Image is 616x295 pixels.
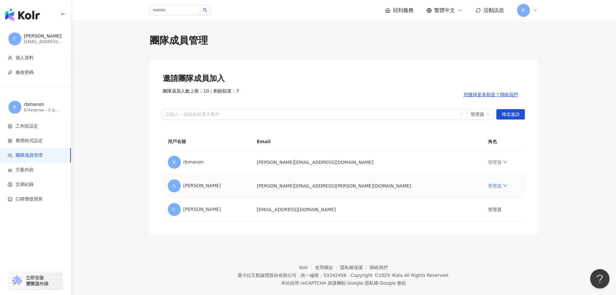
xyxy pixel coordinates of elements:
div: rbmanon [168,156,246,169]
a: Google 條款 [380,280,406,286]
td: [PERSON_NAME][EMAIL_ADDRESS][PERSON_NAME][DOMAIN_NAME] [252,174,483,198]
span: 方案內容 [16,167,34,173]
a: chrome extension立即安裝 瀏覽器外掛 [8,272,63,289]
div: Enterprise - 3 位成員 [24,108,63,113]
td: 管理員 [483,198,525,221]
span: 活動訊息 [483,7,504,13]
div: 團隊成員管理 [150,34,538,47]
span: C [173,206,176,213]
th: 用戶名稱 [163,133,252,151]
a: Google 隱私權 [347,280,378,286]
span: | [348,273,349,278]
div: [PERSON_NAME] [168,203,246,216]
a: 管理員 [488,160,507,165]
span: 個人資料 [16,55,34,61]
img: chrome extension [10,276,23,286]
span: dollar [8,182,12,187]
span: 立即安裝 瀏覽器外掛 [26,275,49,287]
a: 隱私權保護 [340,265,370,270]
span: down [503,183,507,188]
th: 角色 [483,133,525,151]
a: 聯絡我們 [370,265,388,270]
td: [EMAIL_ADDRESS][DOMAIN_NAME] [252,198,483,221]
span: 工作區設定 [16,123,38,130]
button: 想獲得更多額度？聯絡我們 [457,88,525,101]
iframe: Help Scout Beacon - Open [590,269,610,289]
span: user [8,56,12,60]
td: [PERSON_NAME][EMAIL_ADDRESS][DOMAIN_NAME] [252,151,483,174]
a: 回到服務 [385,7,414,14]
span: key [8,70,12,75]
span: 管理員 [470,109,490,119]
div: rbmanon [24,101,63,108]
div: [PERSON_NAME] [24,33,63,40]
div: [EMAIL_ADDRESS][DOMAIN_NAME] [24,39,63,45]
div: [PERSON_NAME] [168,179,246,192]
div: Copyright © 2025 All Rights Reserved. [351,273,449,278]
span: appstore [8,139,12,143]
span: R [13,104,16,111]
span: 應用程式設定 [16,138,43,144]
div: 邀請團隊成員加入 [163,73,525,84]
span: 團隊成員管理 [16,152,43,159]
span: | [298,273,299,278]
span: R [173,159,176,166]
span: A [173,182,176,189]
span: | [346,280,347,286]
span: 傳送邀請 [502,109,520,120]
a: Kolr [299,265,315,270]
span: 交易紀錄 [16,181,34,188]
span: 團隊成員人數上限：10 ｜ 剩餘額度：7 [163,88,239,101]
div: 愛卡拉互動媒體股份有限公司 [238,273,297,278]
th: Email [252,133,483,151]
span: 本站採用 reCAPTCHA 保護機制 [281,279,406,287]
span: | [378,280,380,286]
span: calculator [8,197,12,201]
span: 繁體中文 [434,7,455,14]
span: down [503,160,507,164]
a: iKala [392,273,403,278]
span: 口碑價值測算 [16,196,43,202]
a: 管理員 [488,183,507,188]
span: 想獲得更多額度？聯絡我們 [464,92,518,97]
a: 使用條款 [315,265,340,270]
span: R [522,7,525,14]
span: 修改密碼 [16,69,34,76]
button: 傳送邀請 [496,109,525,119]
span: C [13,35,16,42]
span: 回到服務 [393,7,414,14]
span: search [203,8,207,12]
div: 統一編號：53342456 [301,273,346,278]
img: logo [5,8,40,21]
